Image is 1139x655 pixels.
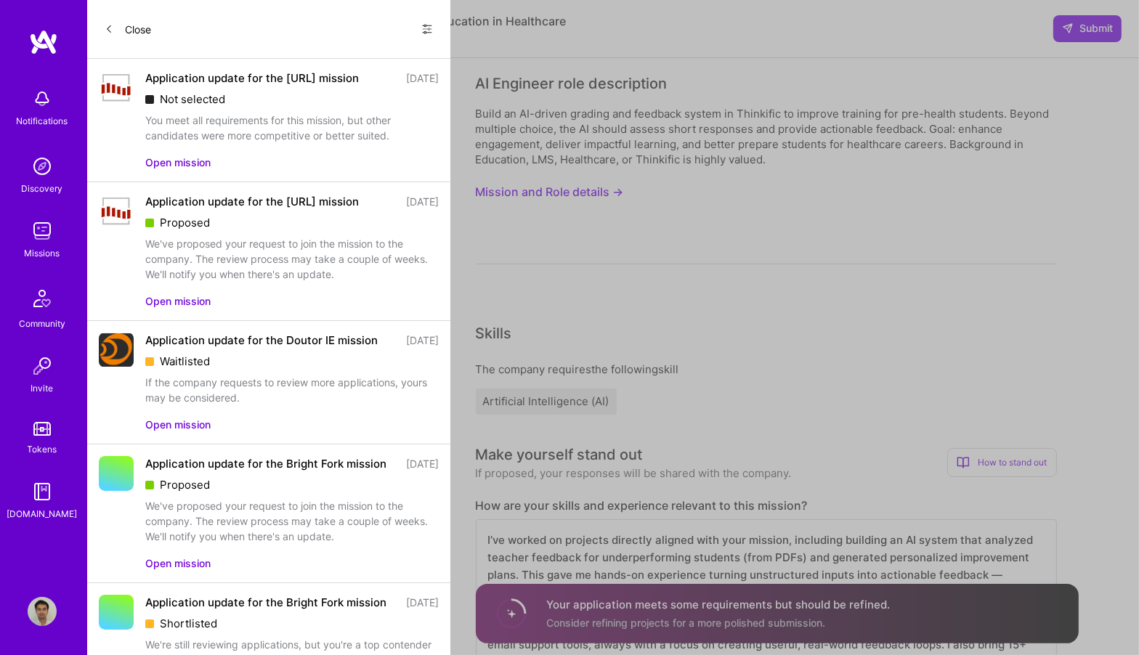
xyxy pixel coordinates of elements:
[7,506,78,521] div: [DOMAIN_NAME]
[28,597,57,626] img: User Avatar
[33,422,51,436] img: tokens
[145,498,439,544] div: We've proposed your request to join the mission to the company. The review process may take a cou...
[145,70,359,86] div: Application update for the [URL] mission
[406,333,439,348] div: [DATE]
[145,616,439,631] div: Shortlisted
[406,194,439,209] div: [DATE]
[22,181,63,196] div: Discovery
[406,595,439,610] div: [DATE]
[19,316,65,331] div: Community
[31,381,54,396] div: Invite
[406,70,439,86] div: [DATE]
[145,236,439,282] div: We've proposed your request to join the mission to the company. The review process may take a cou...
[24,597,60,626] a: User Avatar
[145,556,211,571] button: Open mission
[28,351,57,381] img: Invite
[145,194,359,209] div: Application update for the [URL] mission
[145,333,378,348] div: Application update for the Doutor IE mission
[28,216,57,245] img: teamwork
[99,196,134,227] img: Company Logo
[28,442,57,457] div: Tokens
[406,456,439,471] div: [DATE]
[99,333,134,367] img: Company Logo
[145,354,439,369] div: Waitlisted
[145,113,439,143] div: You meet all requirements for this mission, but other candidates were more competitive or better ...
[145,595,386,610] div: Application update for the Bright Fork mission
[145,417,211,432] button: Open mission
[145,155,211,170] button: Open mission
[145,456,386,471] div: Application update for the Bright Fork mission
[145,91,439,107] div: Not selected
[29,29,58,55] img: logo
[25,281,60,316] img: Community
[28,477,57,506] img: guide book
[99,73,134,103] img: Company Logo
[25,245,60,261] div: Missions
[28,152,57,181] img: discovery
[145,293,211,309] button: Open mission
[145,375,439,405] div: If the company requests to review more applications, yours may be considered.
[105,17,151,41] button: Close
[145,477,439,492] div: Proposed
[145,215,439,230] div: Proposed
